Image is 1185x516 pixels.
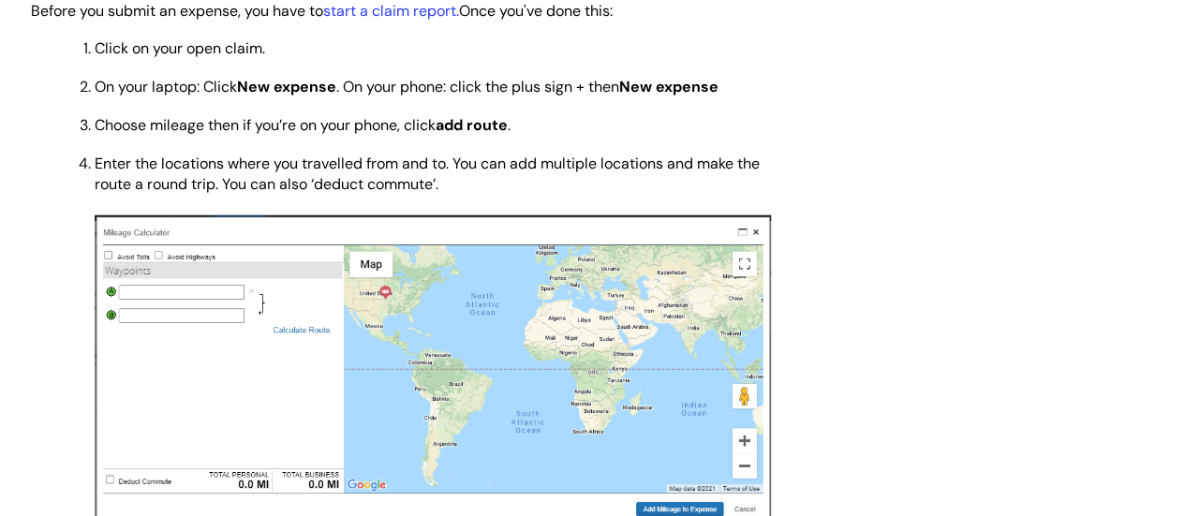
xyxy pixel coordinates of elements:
[323,1,459,21] a: start a claim report.
[436,115,508,135] strong: add route
[95,38,265,58] span: Click on your open claim.
[95,154,771,380] span: Enter the locations where you travelled from and to. You can add multiple locations and make the ...
[619,77,718,96] strong: New expense
[31,1,613,21] span: Before you submit an expense, you have to Once you've done this:
[95,115,511,135] span: Choose mileage then if you’re on your phone, click .
[95,77,718,96] span: On your laptop: Click . On your phone: click the plus sign + then
[237,77,336,96] strong: New expense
